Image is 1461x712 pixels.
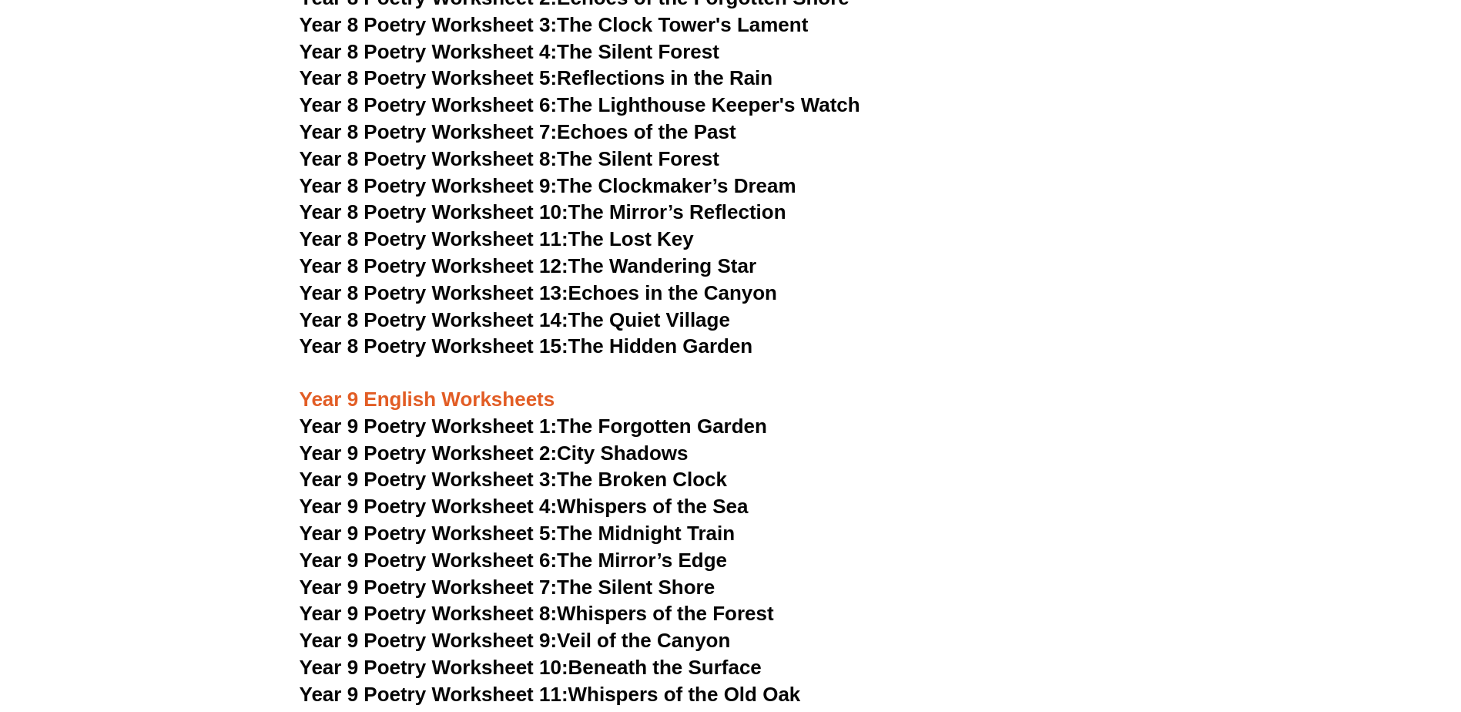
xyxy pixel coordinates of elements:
span: Year 8 Poetry Worksheet 10: [300,200,568,223]
a: Year 8 Poetry Worksheet 7:Echoes of the Past [300,120,736,143]
span: Year 9 Poetry Worksheet 8: [300,602,558,625]
a: Year 8 Poetry Worksheet 12:The Wandering Star [300,254,757,277]
span: Year 9 Poetry Worksheet 3: [300,468,558,491]
a: Year 9 Poetry Worksheet 6:The Mirror’s Edge [300,549,728,572]
a: Year 9 Poetry Worksheet 2:City Shadows [300,442,689,465]
a: Year 8 Poetry Worksheet 3:The Clock Tower's Lament [300,13,809,36]
a: Year 9 Poetry Worksheet 4:Whispers of the Sea [300,495,749,518]
span: Year 9 Poetry Worksheet 7: [300,576,558,599]
span: Year 9 Poetry Worksheet 4: [300,495,558,518]
span: Year 8 Poetry Worksheet 8: [300,147,558,170]
span: Year 9 Poetry Worksheet 1: [300,415,558,438]
a: Year 8 Poetry Worksheet 4:The Silent Forest [300,40,719,63]
a: Year 8 Poetry Worksheet 9:The Clockmaker’s Dream [300,174,796,197]
a: Year 9 Poetry Worksheet 5:The Midnight Train [300,522,736,545]
a: Year 9 Poetry Worksheet 8:Whispers of the Forest [300,602,774,625]
span: Year 8 Poetry Worksheet 13: [300,281,568,304]
span: Year 8 Poetry Worksheet 12: [300,254,568,277]
h3: Year 9 English Worksheets [300,361,1162,413]
span: Year 8 Poetry Worksheet 9: [300,174,558,197]
a: Year 8 Poetry Worksheet 11:The Lost Key [300,227,694,250]
a: Year 9 Poetry Worksheet 11:Whispers of the Old Oak [300,683,801,706]
span: Year 8 Poetry Worksheet 7: [300,120,558,143]
a: Year 9 Poetry Worksheet 9:Veil of the Canyon [300,629,731,652]
span: Year 8 Poetry Worksheet 15: [300,334,568,358]
a: Year 8 Poetry Worksheet 10:The Mirror’s Reflection [300,200,786,223]
a: Year 9 Poetry Worksheet 10:Beneath the Surface [300,656,762,679]
a: Year 8 Poetry Worksheet 14:The Quiet Village [300,308,730,331]
span: Year 8 Poetry Worksheet 6: [300,93,558,116]
a: Year 9 Poetry Worksheet 3:The Broken Clock [300,468,728,491]
span: Year 9 Poetry Worksheet 6: [300,549,558,572]
span: Year 8 Poetry Worksheet 11: [300,227,568,250]
a: Year 9 Poetry Worksheet 1:The Forgotten Garden [300,415,767,438]
a: Year 8 Poetry Worksheet 8:The Silent Forest [300,147,719,170]
iframe: Chat Widget [1205,538,1461,712]
span: Year 9 Poetry Worksheet 5: [300,522,558,545]
a: Year 9 Poetry Worksheet 7:The Silent Shore [300,576,715,599]
span: Year 9 Poetry Worksheet 9: [300,629,558,652]
span: Year 8 Poetry Worksheet 5: [300,66,558,89]
span: Year 8 Poetry Worksheet 3: [300,13,558,36]
span: Year 9 Poetry Worksheet 10: [300,656,568,679]
span: Year 8 Poetry Worksheet 4: [300,40,558,63]
span: Year 8 Poetry Worksheet 14: [300,308,568,331]
a: Year 8 Poetry Worksheet 13:Echoes in the Canyon [300,281,778,304]
a: Year 8 Poetry Worksheet 6:The Lighthouse Keeper's Watch [300,93,860,116]
span: Year 9 Poetry Worksheet 11: [300,683,568,706]
a: Year 8 Poetry Worksheet 15:The Hidden Garden [300,334,753,358]
span: Year 9 Poetry Worksheet 2: [300,442,558,465]
a: Year 8 Poetry Worksheet 5:Reflections in the Rain [300,66,773,89]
